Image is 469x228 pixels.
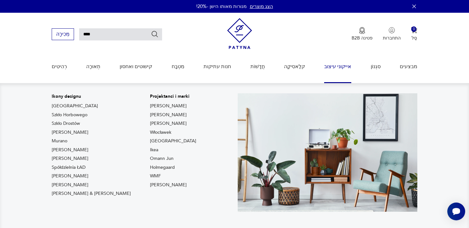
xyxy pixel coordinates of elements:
[400,54,417,79] a: מבצעים
[150,147,158,153] a: Ikea
[284,63,305,70] font: קלַאסִיקָה
[371,63,381,70] font: סִגְנוֹן
[52,138,67,144] a: Murano
[52,173,88,179] a: [PERSON_NAME]
[172,63,184,70] font: מִטְבָּח
[413,26,415,32] font: 0
[86,54,100,79] a: תְאוּרָה
[383,35,401,41] font: התחברות
[250,63,265,70] font: חֲדָשׁוֹת
[227,18,252,49] img: פטינה - חנות רהיטים ועיצובים וינטג'
[250,54,265,79] a: חֲדָשׁוֹת
[284,54,305,79] a: קלַאסִיקָה
[52,28,74,40] button: מְכִירָה
[411,27,417,41] button: 0סַל
[52,182,88,188] a: [PERSON_NAME]
[352,27,373,41] a: סמל מדליהפטינה B2B
[150,93,196,100] p: Projektanci i marki
[324,63,351,70] font: אייקוני עיצוב
[52,129,88,136] a: [PERSON_NAME]
[352,27,373,41] button: פטינה B2B
[52,190,131,197] a: [PERSON_NAME] & [PERSON_NAME]
[52,54,67,79] a: רְהִיטִים
[411,27,417,33] img: סמל עגלה
[86,63,100,70] font: תְאוּרָה
[352,35,373,41] font: פטינה B2B
[150,182,187,188] a: [PERSON_NAME]
[52,155,88,162] a: [PERSON_NAME]
[150,155,174,162] a: Omann Jun
[447,203,465,220] iframe: כפתור הווידג'ט של Smartsupp
[150,138,196,144] a: [GEOGRAPHIC_DATA]
[56,31,70,38] font: מְכִירָה
[412,35,417,41] font: סַל
[150,164,175,171] a: Holmegaard
[52,112,87,118] a: Szkło Horbowego
[52,103,98,109] a: [GEOGRAPHIC_DATA]
[204,63,231,70] font: חנות עתיקות
[196,3,247,10] font: מנורות מאותו הישן -20%!
[52,147,88,153] a: [PERSON_NAME]
[389,27,395,33] img: סמל משתמש
[324,54,351,79] a: אייקוני עיצוב
[151,30,159,38] button: לְחַפֵּשׂ
[400,63,417,70] font: מבצעים
[150,173,161,179] a: WMF
[120,63,152,70] font: קישוטים ואחסון
[172,54,184,79] a: מִטְבָּח
[52,120,80,127] a: Szkło Drostów
[383,27,401,41] button: התחברות
[359,27,365,34] img: סמל מדליה
[52,164,86,171] a: Spółdzielnia ŁAD
[120,54,152,79] a: קישוטים ואחסון
[52,93,131,100] p: Ikony designu
[52,32,74,37] a: מְכִירָה
[52,63,67,70] font: רְהִיטִים
[238,93,417,212] img: Meble
[150,112,187,118] a: [PERSON_NAME]
[371,54,381,79] a: סִגְנוֹן
[204,54,231,79] a: חנות עתיקות
[150,103,187,109] a: [PERSON_NAME]
[150,120,187,127] a: [PERSON_NAME]
[250,3,273,10] a: הצג מוצרים
[150,129,171,136] a: Włocławek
